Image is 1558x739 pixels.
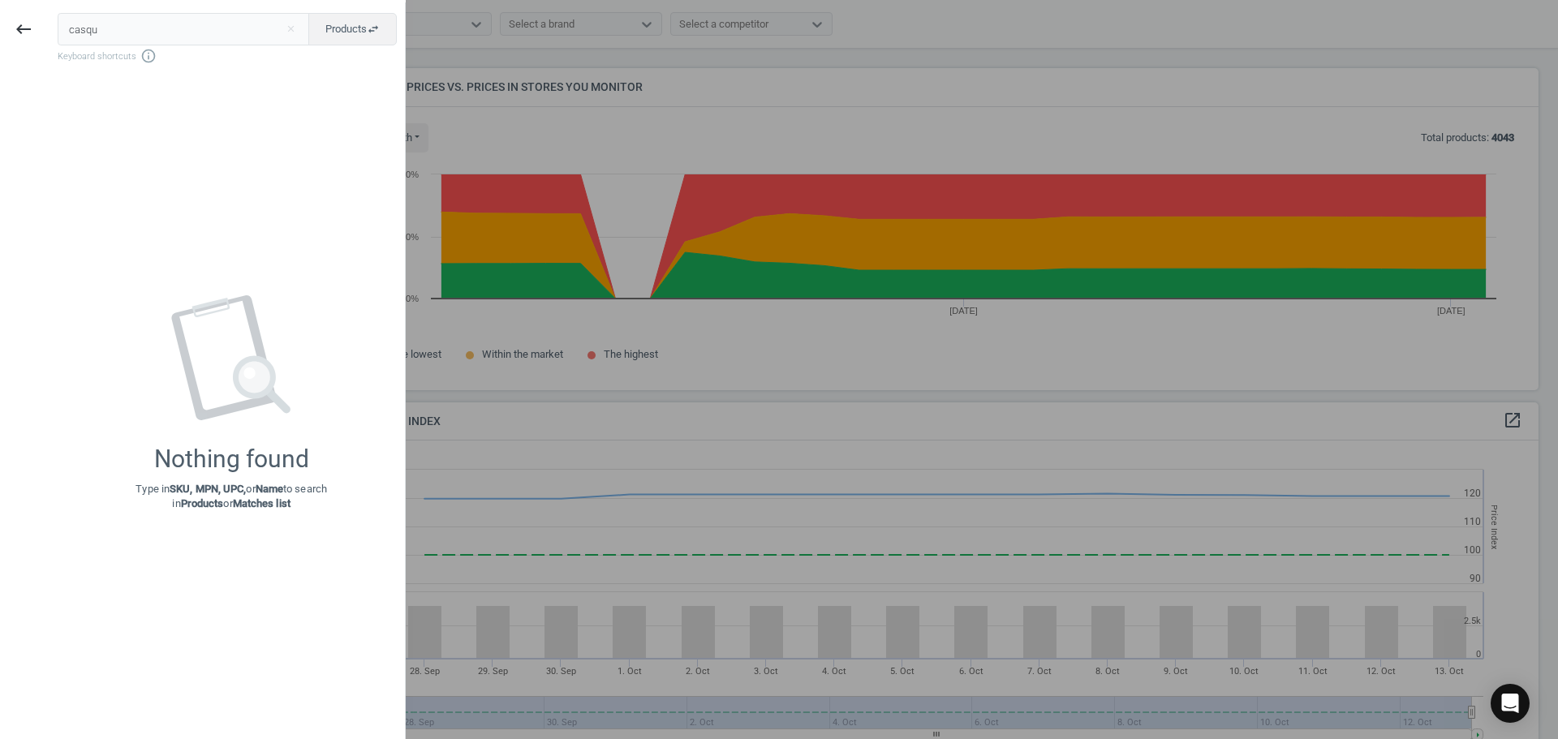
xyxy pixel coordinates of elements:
div: Open Intercom Messenger [1491,684,1530,723]
strong: Matches list [233,497,291,509]
span: Keyboard shortcuts [58,48,397,64]
i: keyboard_backspace [14,19,33,39]
p: Type in or to search in or [136,482,327,511]
input: Enter the SKU or product name [58,13,310,45]
button: Productsswap_horiz [308,13,397,45]
button: Close [278,22,303,37]
strong: SKU, MPN, UPC, [170,483,246,495]
button: keyboard_backspace [5,11,42,49]
span: Products [325,22,380,37]
strong: Products [181,497,224,509]
div: Nothing found [154,445,309,474]
i: info_outline [140,48,157,64]
i: swap_horiz [367,23,380,36]
strong: Name [256,483,283,495]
